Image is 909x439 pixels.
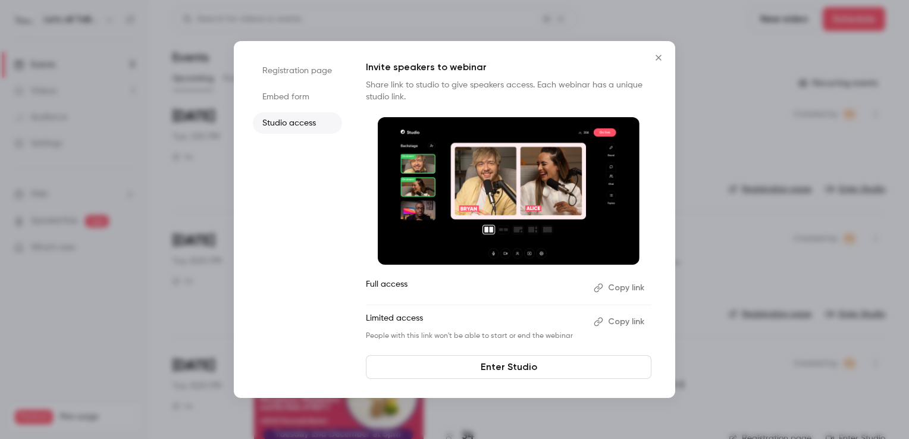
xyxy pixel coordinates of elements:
p: Full access [366,278,584,297]
button: Close [647,46,670,70]
p: People with this link won't be able to start or end the webinar [366,331,584,341]
li: Registration page [253,60,342,81]
p: Invite speakers to webinar [366,60,651,74]
button: Copy link [589,312,651,331]
p: Share link to studio to give speakers access. Each webinar has a unique studio link. [366,79,651,103]
p: Limited access [366,312,584,331]
a: Enter Studio [366,355,651,379]
li: Studio access [253,112,342,134]
li: Embed form [253,86,342,108]
button: Copy link [589,278,651,297]
img: Invite speakers to webinar [378,117,640,265]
